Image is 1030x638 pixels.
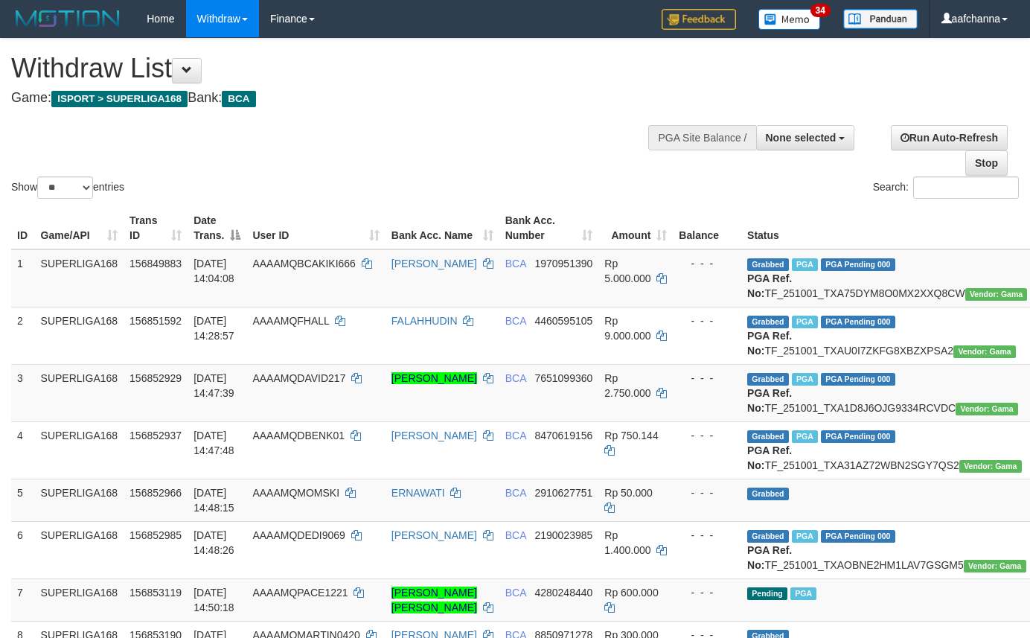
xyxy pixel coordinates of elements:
[747,272,792,299] b: PGA Ref. No:
[673,207,741,249] th: Balance
[956,403,1018,415] span: Vendor URL: https://trx31.1velocity.biz
[679,256,735,271] div: - - -
[792,530,818,543] span: Marked by aafsoycanthlai
[499,207,599,249] th: Bank Acc. Number: activate to sort column ascending
[252,587,348,599] span: AAAAMQPACE1221
[11,307,35,364] td: 2
[222,91,255,107] span: BCA
[35,479,124,521] td: SUPERLIGA168
[188,207,246,249] th: Date Trans.: activate to sort column descending
[747,544,792,571] b: PGA Ref. No:
[747,258,789,271] span: Grabbed
[821,258,895,271] span: PGA Pending
[604,258,650,284] span: Rp 5.000.000
[252,315,329,327] span: AAAAMQFHALL
[821,373,895,386] span: PGA Pending
[747,488,789,500] span: Grabbed
[662,9,736,30] img: Feedback.jpg
[193,529,234,556] span: [DATE] 14:48:26
[129,258,182,269] span: 156849883
[193,487,234,514] span: [DATE] 14:48:15
[792,316,818,328] span: Marked by aafsoycanthlai
[534,315,592,327] span: Copy 4460595105 to clipboard
[965,150,1008,176] a: Stop
[766,132,837,144] span: None selected
[391,258,477,269] a: [PERSON_NAME]
[810,4,831,17] span: 34
[505,487,526,499] span: BCA
[873,176,1019,199] label: Search:
[679,428,735,443] div: - - -
[11,207,35,249] th: ID
[11,7,124,30] img: MOTION_logo.png
[821,316,895,328] span: PGA Pending
[534,587,592,599] span: Copy 4280248440 to clipboard
[891,125,1008,150] a: Run Auto-Refresh
[129,529,182,541] span: 156852985
[965,288,1028,301] span: Vendor URL: https://trx31.1velocity.biz
[391,372,477,384] a: [PERSON_NAME]
[11,54,672,83] h1: Withdraw List
[747,373,789,386] span: Grabbed
[35,364,124,421] td: SUPERLIGA168
[756,125,855,150] button: None selected
[252,487,339,499] span: AAAAMQMOMSKI
[758,9,821,30] img: Button%20Memo.svg
[391,487,445,499] a: ERNAWATI
[391,430,477,441] a: [PERSON_NAME]
[391,587,477,613] a: [PERSON_NAME] [PERSON_NAME]
[679,485,735,500] div: - - -
[747,587,787,600] span: Pending
[604,315,650,342] span: Rp 9.000.000
[11,578,35,621] td: 7
[604,529,650,556] span: Rp 1.400.000
[193,372,234,399] span: [DATE] 14:47:39
[953,345,1016,358] span: Vendor URL: https://trx31.1velocity.biz
[252,430,345,441] span: AAAAMQDBENK01
[843,9,918,29] img: panduan.png
[679,528,735,543] div: - - -
[505,587,526,599] span: BCA
[534,430,592,441] span: Copy 8470619156 to clipboard
[959,460,1022,473] span: Vendor URL: https://trx31.1velocity.biz
[193,315,234,342] span: [DATE] 14:28:57
[11,91,672,106] h4: Game: Bank:
[505,430,526,441] span: BCA
[386,207,499,249] th: Bank Acc. Name: activate to sort column ascending
[792,373,818,386] span: Marked by aafsoycanthlai
[505,258,526,269] span: BCA
[391,529,477,541] a: [PERSON_NAME]
[534,487,592,499] span: Copy 2910627751 to clipboard
[129,487,182,499] span: 156852966
[11,421,35,479] td: 4
[35,521,124,578] td: SUPERLIGA168
[51,91,188,107] span: ISPORT > SUPERLIGA168
[790,587,816,600] span: Marked by aafsoycanthlai
[679,585,735,600] div: - - -
[534,258,592,269] span: Copy 1970951390 to clipboard
[252,372,345,384] span: AAAAMQDAVID217
[604,587,658,599] span: Rp 600.000
[37,176,93,199] select: Showentries
[11,364,35,421] td: 3
[964,560,1026,572] span: Vendor URL: https://trx31.1velocity.biz
[35,207,124,249] th: Game/API: activate to sort column ascending
[35,307,124,364] td: SUPERLIGA168
[913,176,1019,199] input: Search:
[193,430,234,456] span: [DATE] 14:47:48
[598,207,673,249] th: Amount: activate to sort column ascending
[792,430,818,443] span: Marked by aafsoycanthlai
[747,444,792,471] b: PGA Ref. No:
[246,207,385,249] th: User ID: activate to sort column ascending
[391,315,458,327] a: FALAHHUDIN
[11,521,35,578] td: 6
[124,207,188,249] th: Trans ID: activate to sort column ascending
[35,421,124,479] td: SUPERLIGA168
[129,430,182,441] span: 156852937
[193,587,234,613] span: [DATE] 14:50:18
[604,372,650,399] span: Rp 2.750.000
[35,249,124,307] td: SUPERLIGA168
[679,313,735,328] div: - - -
[11,176,124,199] label: Show entries
[129,372,182,384] span: 156852929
